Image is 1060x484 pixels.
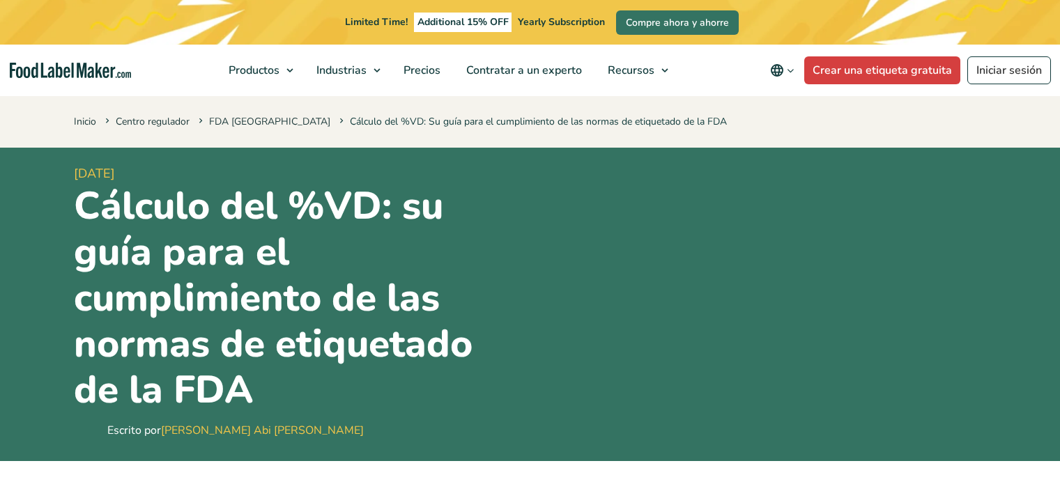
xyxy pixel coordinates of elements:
a: Food Label Maker homepage [10,63,131,79]
a: Iniciar sesión [967,56,1051,84]
a: Compre ahora y ahorre [616,10,739,35]
span: Precios [399,63,442,78]
a: Inicio [74,115,96,128]
div: Escrito por [107,422,364,439]
a: Precios [391,45,450,96]
a: Contratar a un experto [454,45,592,96]
span: Cálculo del %VD: Su guía para el cumplimiento de las normas de etiquetado de la FDA [337,115,727,128]
a: Centro regulador [116,115,190,128]
a: Recursos [595,45,675,96]
span: [DATE] [74,164,525,183]
button: Change language [760,56,804,84]
span: Yearly Subscription [518,15,605,29]
span: Limited Time! [345,15,408,29]
img: Maria Abi Hanna - Etiquetadora de alimentos [74,416,102,444]
span: Recursos [604,63,656,78]
h1: Cálculo del %VD: su guía para el cumplimiento de las normas de etiquetado de la FDA [74,183,525,413]
a: Crear una etiqueta gratuita [804,56,960,84]
a: FDA [GEOGRAPHIC_DATA] [209,115,330,128]
a: Industrias [304,45,387,96]
a: Productos [216,45,300,96]
span: Productos [224,63,281,78]
a: [PERSON_NAME] Abi [PERSON_NAME] [161,423,364,438]
span: Industrias [312,63,368,78]
span: Additional 15% OFF [414,13,512,32]
span: Contratar a un experto [462,63,583,78]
